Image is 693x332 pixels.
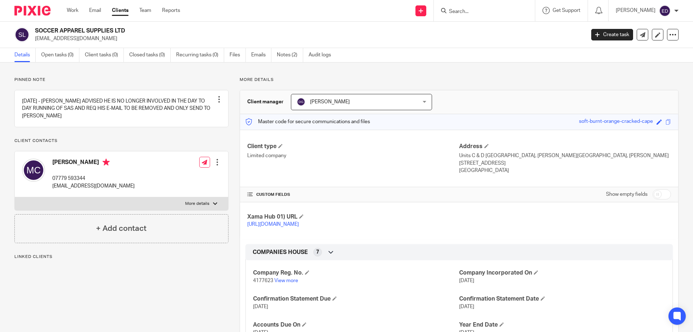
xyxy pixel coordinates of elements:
p: [PERSON_NAME] [616,7,655,14]
p: More details [240,77,679,83]
a: Files [230,48,246,62]
img: svg%3E [22,159,45,182]
p: Client contacts [14,138,228,144]
h4: [PERSON_NAME] [52,159,135,168]
h4: Address [459,143,671,150]
span: COMPANIES HOUSE [253,249,308,256]
a: Open tasks (0) [41,48,79,62]
p: Units C & D [GEOGRAPHIC_DATA], [PERSON_NAME][GEOGRAPHIC_DATA], [PERSON_NAME] [459,152,671,159]
img: svg%3E [14,27,30,42]
a: Client tasks (0) [85,48,124,62]
h3: Client manager [247,98,284,105]
h4: Year End Date [459,321,665,329]
span: [DATE] [253,304,268,309]
a: Closed tasks (0) [129,48,171,62]
h4: Company Reg. No. [253,269,459,277]
p: 07779 593344 [52,175,135,182]
span: [DATE] [459,304,474,309]
p: Limited company [247,152,459,159]
a: Email [89,7,101,14]
a: Notes (2) [277,48,303,62]
span: 7 [316,249,319,256]
h2: SOCCER APPAREL SUPPLIES LTD [35,27,471,35]
a: Emails [251,48,271,62]
img: svg%3E [297,98,305,106]
h4: Accounts Due On [253,321,459,329]
a: Reports [162,7,180,14]
h4: Client type [247,143,459,150]
label: Show empty fields [606,191,648,198]
h4: Company Incorporated On [459,269,665,277]
a: Team [139,7,151,14]
p: [EMAIL_ADDRESS][DOMAIN_NAME] [35,35,580,42]
a: View more [274,278,298,283]
i: Primary [103,159,110,166]
span: [DATE] [459,278,474,283]
h4: + Add contact [96,223,147,234]
h4: Confirmation Statement Date [459,295,665,303]
span: 4177623 [253,278,273,283]
a: [URL][DOMAIN_NAME] [247,222,299,227]
p: Linked clients [14,254,228,260]
span: [PERSON_NAME] [310,99,350,104]
a: Audit logs [309,48,336,62]
p: [STREET_ADDRESS] [459,160,671,167]
h4: Xama Hub 01) URL [247,213,459,221]
input: Search [448,9,513,15]
p: [GEOGRAPHIC_DATA] [459,167,671,174]
img: svg%3E [659,5,671,17]
h4: Confirmation Statement Due [253,295,459,303]
p: Pinned note [14,77,228,83]
a: Recurring tasks (0) [176,48,224,62]
p: [EMAIL_ADDRESS][DOMAIN_NAME] [52,182,135,190]
a: Work [67,7,78,14]
p: More details [185,201,209,207]
p: Master code for secure communications and files [245,118,370,125]
img: Pixie [14,6,51,16]
a: Create task [591,29,633,40]
a: Clients [112,7,128,14]
span: Get Support [553,8,580,13]
div: soft-burnt-orange-cracked-cape [579,118,653,126]
a: Details [14,48,36,62]
h4: CUSTOM FIELDS [247,192,459,198]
